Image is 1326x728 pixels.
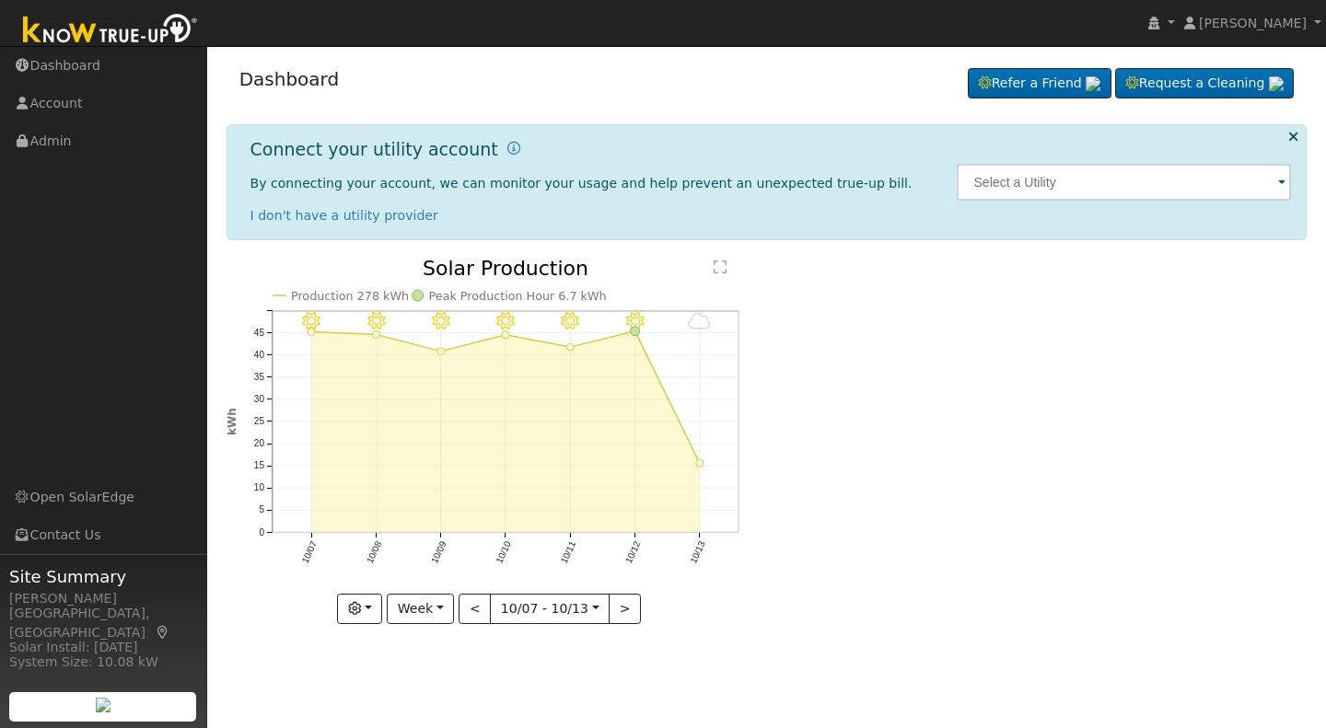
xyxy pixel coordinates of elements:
[9,564,197,589] span: Site Summary
[1269,76,1284,91] img: retrieve
[155,625,171,640] a: Map
[1199,16,1307,30] span: [PERSON_NAME]
[250,139,498,160] h1: Connect your utility account
[250,208,438,223] a: I don't have a utility provider
[96,698,110,712] img: retrieve
[1115,68,1294,99] a: Request a Cleaning
[239,68,340,90] a: Dashboard
[14,10,207,52] img: Know True-Up
[9,638,197,657] div: Solar Install: [DATE]
[9,653,197,672] div: System Size: 10.08 kW
[1086,76,1100,91] img: retrieve
[968,68,1111,99] a: Refer a Friend
[957,164,1291,201] input: Select a Utility
[9,604,197,642] div: [GEOGRAPHIC_DATA], [GEOGRAPHIC_DATA]
[9,589,197,608] div: [PERSON_NAME]
[250,176,913,191] span: By connecting your account, we can monitor your usage and help prevent an unexpected true-up bill.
